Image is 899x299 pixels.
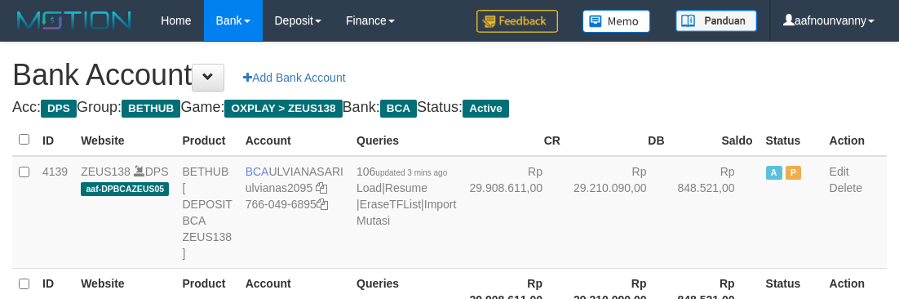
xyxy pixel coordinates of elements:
td: BETHUB [ DEPOSIT BCA ZEUS138 ] [175,156,238,269]
img: MOTION_logo.png [12,8,136,33]
td: Rp 29.210.090,00 [567,156,671,269]
th: Account [239,124,350,156]
img: Feedback.jpg [476,10,558,33]
td: 4139 [36,156,74,269]
th: Saldo [671,124,759,156]
th: Website [74,124,175,156]
span: BCA [246,165,269,178]
h4: Acc: Group: Game: Bank: Status: [12,100,887,116]
a: Import Mutasi [356,198,456,227]
span: | | | [356,165,456,227]
td: ULVIANASARI 766-049-6895 [239,156,350,269]
img: panduan.png [675,10,757,32]
img: Button%20Memo.svg [582,10,651,33]
a: Load [356,181,382,194]
span: BETHUB [122,100,180,118]
span: 106 [356,165,447,178]
th: Product [175,124,238,156]
span: Paused [786,166,802,180]
th: Status [759,124,823,156]
span: updated 3 mins ago [375,168,447,177]
span: Active [766,166,782,180]
a: Delete [830,181,862,194]
td: Rp 848.521,00 [671,156,759,269]
th: Action [823,124,887,156]
th: CR [463,124,567,156]
h1: Bank Account [12,59,887,91]
a: Edit [830,165,849,178]
a: ulvianas2095 [246,181,313,194]
span: DPS [41,100,77,118]
span: Active [463,100,509,118]
span: OXPLAY > ZEUS138 [224,100,342,118]
span: BCA [380,100,417,118]
a: ZEUS138 [81,165,131,178]
a: Add Bank Account [232,64,356,91]
a: Resume [385,181,427,194]
th: DB [567,124,671,156]
th: Queries [350,124,463,156]
td: DPS [74,156,175,269]
span: aaf-DPBCAZEUS05 [81,182,169,196]
th: ID [36,124,74,156]
a: EraseTFList [360,198,421,211]
td: Rp 29.908.611,00 [463,156,567,269]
